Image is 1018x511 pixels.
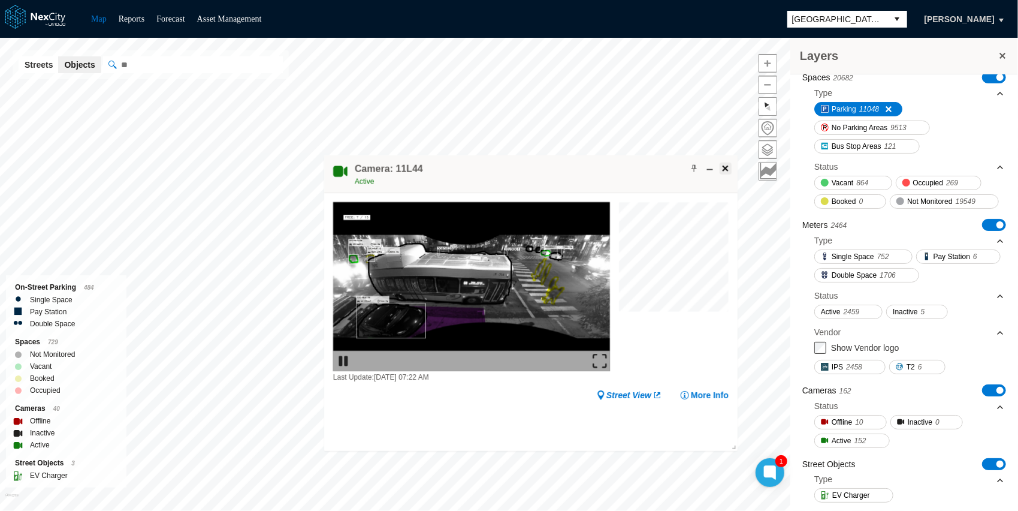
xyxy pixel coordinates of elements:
[946,177,958,189] span: 269
[921,306,925,318] span: 5
[19,56,59,73] button: Streets
[814,434,890,448] button: Active152
[48,339,58,345] span: 729
[918,361,922,373] span: 6
[896,176,982,190] button: Occupied269
[880,269,896,281] span: 1706
[859,196,863,208] span: 0
[888,11,907,28] button: select
[759,76,777,94] span: Zoom out
[889,360,945,374] button: T26
[821,306,841,318] span: Active
[973,251,977,263] span: 6
[832,196,856,208] span: Booked
[759,162,777,181] button: Key metrics
[935,416,940,428] span: 0
[802,458,856,470] label: Street Objects
[916,250,1001,264] button: Pay Station6
[15,457,117,470] div: Street Objects
[814,323,1005,341] div: Vendor
[912,9,1007,29] button: [PERSON_NAME]
[913,177,944,189] span: Occupied
[844,306,860,318] span: 2459
[814,121,930,135] button: No Parking Areas9513
[934,251,970,263] span: Pay Station
[691,389,729,401] span: More Info
[814,158,1005,176] div: Status
[832,489,870,501] span: EV Charger
[792,13,883,25] span: [GEOGRAPHIC_DATA][PERSON_NAME]
[814,232,1005,250] div: Type
[680,389,729,401] button: More Info
[832,122,887,134] span: No Parking Areas
[64,59,95,71] span: Objects
[593,354,607,368] img: expand
[859,103,879,115] span: 11048
[832,177,853,189] span: Vacant
[907,196,952,208] span: Not Monitored
[814,87,832,99] div: Type
[800,47,996,64] h3: Layers
[814,176,892,190] button: Vacant864
[890,122,907,134] span: 9513
[890,415,963,429] button: Inactive0
[877,251,889,263] span: 752
[15,336,117,348] div: Spaces
[759,140,777,159] button: Layers management
[814,473,832,485] div: Type
[30,360,52,372] label: Vacant
[759,97,777,116] button: Reset bearing to north
[831,343,899,353] label: Show Vendor logo
[759,119,777,137] button: Home
[336,354,351,368] img: play
[30,294,73,306] label: Single Space
[814,290,838,302] div: Status
[814,400,838,412] div: Status
[30,306,67,318] label: Pay Station
[756,94,780,118] span: Reset bearing to north
[814,161,838,173] div: Status
[84,284,94,291] span: 484
[814,84,1005,102] div: Type
[814,488,893,503] button: EV Charger
[802,384,851,397] label: Cameras
[355,163,423,176] h4: Double-click to make header text selectable
[814,250,913,264] button: Single Space752
[30,439,50,451] label: Active
[814,326,841,338] div: Vendor
[832,435,851,447] span: Active
[15,281,117,294] div: On-Street Parking
[156,14,185,23] a: Forecast
[833,74,853,82] span: 20682
[846,361,862,373] span: 2458
[30,384,61,396] label: Occupied
[832,361,843,373] span: IPS
[759,54,777,73] button: Zoom in
[58,56,101,73] button: Objects
[30,470,68,482] label: EV Charger
[908,416,932,428] span: Inactive
[814,397,1005,415] div: Status
[355,178,374,186] span: Active
[832,103,856,115] span: Parking
[832,251,874,263] span: Single Space
[5,494,19,507] a: Mapbox homepage
[854,435,866,447] span: 152
[30,348,75,360] label: Not Monitored
[197,14,262,23] a: Asset Management
[814,415,887,429] button: Offline10
[814,470,1005,488] div: Type
[71,460,75,467] span: 3
[53,405,60,412] span: 40
[814,268,919,282] button: Double Space1706
[775,455,787,467] div: 1
[119,14,145,23] a: Reports
[30,415,50,427] label: Offline
[956,196,975,208] span: 19549
[619,202,729,312] canvas: Map
[355,163,423,188] div: Double-click to make header text selectable
[30,372,55,384] label: Booked
[759,55,777,72] span: Zoom in
[893,306,917,318] span: Inactive
[884,140,896,152] span: 121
